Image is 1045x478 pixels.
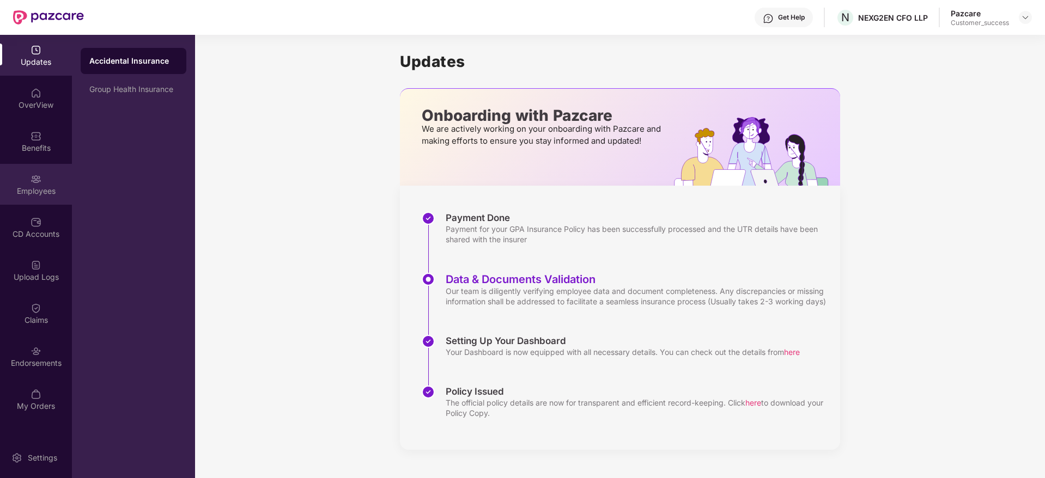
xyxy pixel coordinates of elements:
span: N [841,11,849,24]
img: svg+xml;base64,PHN2ZyBpZD0iSG9tZSIgeG1sbnM9Imh0dHA6Ly93d3cudzMub3JnLzIwMDAvc3ZnIiB3aWR0aD0iMjAiIG... [31,88,41,99]
img: svg+xml;base64,PHN2ZyBpZD0iQ2xhaW0iIHhtbG5zPSJodHRwOi8vd3d3LnczLm9yZy8yMDAwL3N2ZyIgd2lkdGg9IjIwIi... [31,303,41,314]
img: svg+xml;base64,PHN2ZyBpZD0iQ0RfQWNjb3VudHMiIGRhdGEtbmFtZT0iQ0QgQWNjb3VudHMiIHhtbG5zPSJodHRwOi8vd3... [31,217,41,228]
img: svg+xml;base64,PHN2ZyBpZD0iU2V0dGluZy0yMHgyMCIgeG1sbnM9Imh0dHA6Ly93d3cudzMub3JnLzIwMDAvc3ZnIiB3aW... [11,452,22,463]
img: New Pazcare Logo [13,10,84,24]
div: Pazcare [951,8,1009,19]
span: here [784,347,800,357]
img: svg+xml;base64,PHN2ZyBpZD0iU3RlcC1BY3RpdmUtMzJ4MzIiIHhtbG5zPSJodHRwOi8vd3d3LnczLm9yZy8yMDAwL3N2Zy... [422,273,435,286]
img: svg+xml;base64,PHN2ZyBpZD0iU3RlcC1Eb25lLTMyeDMyIiB4bWxucz0iaHR0cDovL3d3dy53My5vcmcvMjAwMC9zdmciIH... [422,212,435,225]
div: Your Dashboard is now equipped with all necessary details. You can check out the details from [446,347,800,357]
img: svg+xml;base64,PHN2ZyBpZD0iU3RlcC1Eb25lLTMyeDMyIiB4bWxucz0iaHR0cDovL3d3dy53My5vcmcvMjAwMC9zdmciIH... [422,385,435,399]
img: svg+xml;base64,PHN2ZyBpZD0iTXlfT3JkZXJzIiBkYXRhLW5hbWU9Ik15IE9yZGVycyIgeG1sbnM9Imh0dHA6Ly93d3cudz... [31,389,41,400]
img: svg+xml;base64,PHN2ZyBpZD0iVXBkYXRlZCIgeG1sbnM9Imh0dHA6Ly93d3cudzMub3JnLzIwMDAvc3ZnIiB3aWR0aD0iMj... [31,45,41,56]
div: Group Health Insurance [89,85,178,94]
h1: Updates [400,52,840,71]
img: svg+xml;base64,PHN2ZyBpZD0iVXBsb2FkX0xvZ3MiIGRhdGEtbmFtZT0iVXBsb2FkIExvZ3MiIHhtbG5zPSJodHRwOi8vd3... [31,260,41,271]
img: svg+xml;base64,PHN2ZyBpZD0iU3RlcC1Eb25lLTMyeDMyIiB4bWxucz0iaHR0cDovL3d3dy53My5vcmcvMjAwMC9zdmciIH... [422,335,435,348]
span: here [745,398,761,407]
div: Policy Issued [446,385,829,397]
p: Onboarding with Pazcare [422,111,664,120]
div: Accidental Insurance [89,56,178,66]
img: svg+xml;base64,PHN2ZyBpZD0iQmVuZWZpdHMiIHhtbG5zPSJodHRwOi8vd3d3LnczLm9yZy8yMDAwL3N2ZyIgd2lkdGg9Ij... [31,131,41,142]
div: Get Help [778,13,805,22]
img: hrOnboarding [674,117,840,186]
p: We are actively working on your onboarding with Pazcare and making efforts to ensure you stay inf... [422,123,664,147]
div: Payment for your GPA Insurance Policy has been successfully processed and the UTR details have be... [446,224,829,244]
div: Our team is diligently verifying employee data and document completeness. Any discrepancies or mi... [446,286,829,307]
div: Payment Done [446,212,829,224]
img: svg+xml;base64,PHN2ZyBpZD0iSGVscC0zMngzMiIgeG1sbnM9Imh0dHA6Ly93d3cudzMub3JnLzIwMDAvc3ZnIiB3aWR0aD... [763,13,774,24]
img: svg+xml;base64,PHN2ZyBpZD0iRHJvcGRvd24tMzJ4MzIiIHhtbG5zPSJodHRwOi8vd3d3LnczLm9yZy8yMDAwL3N2ZyIgd2... [1021,13,1030,22]
div: Customer_success [951,19,1009,27]
div: The official policy details are now for transparent and efficient record-keeping. Click to downlo... [446,397,829,418]
div: Setting Up Your Dashboard [446,335,800,347]
div: NEXG2EN CFO LLP [858,13,928,23]
div: Settings [25,452,60,463]
div: Data & Documents Validation [446,273,829,286]
img: svg+xml;base64,PHN2ZyBpZD0iRW1wbG95ZWVzIiB4bWxucz0iaHR0cDovL3d3dy53My5vcmcvMjAwMC9zdmciIHdpZHRoPS... [31,174,41,185]
img: svg+xml;base64,PHN2ZyBpZD0iRW5kb3JzZW1lbnRzIiB4bWxucz0iaHR0cDovL3d3dy53My5vcmcvMjAwMC9zdmciIHdpZH... [31,346,41,357]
